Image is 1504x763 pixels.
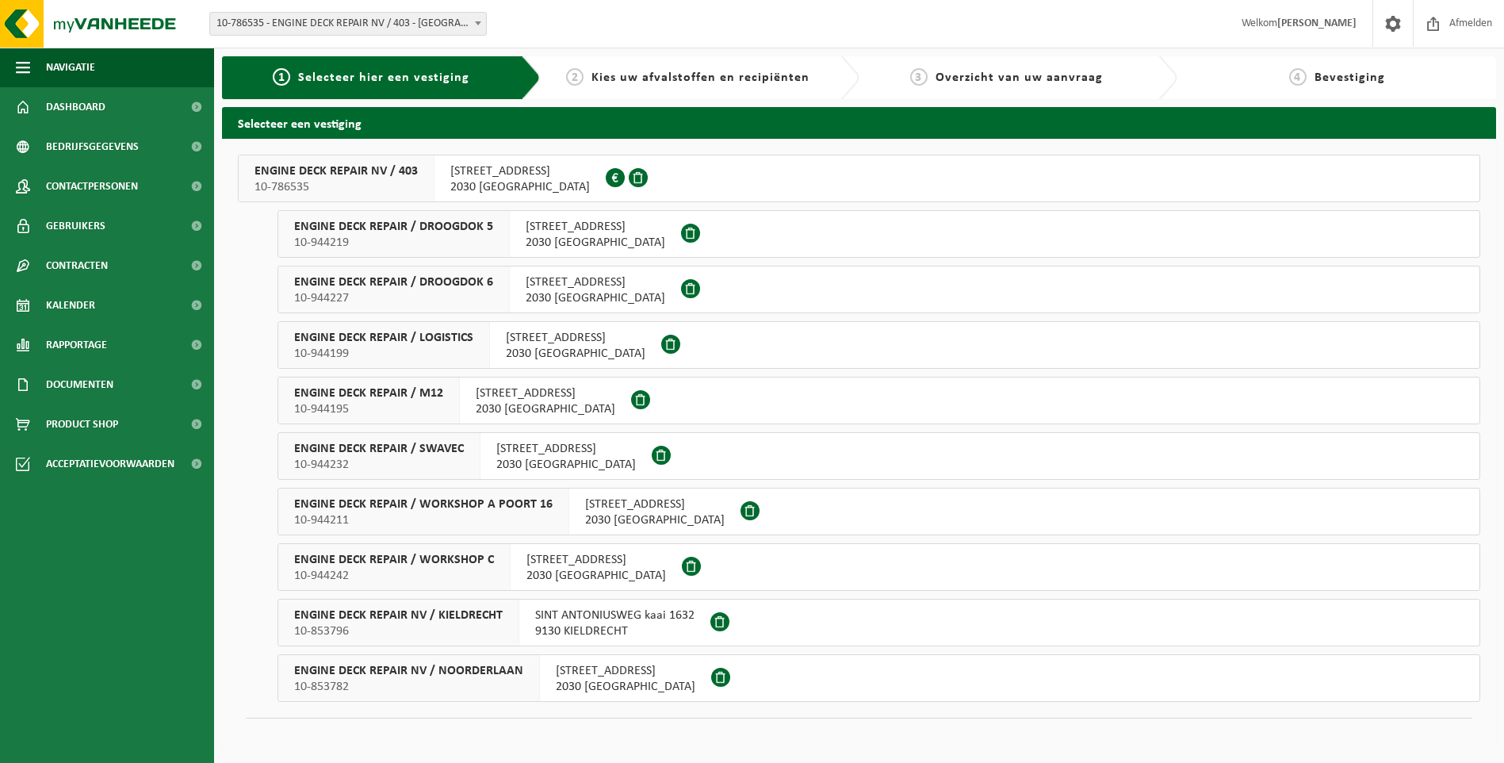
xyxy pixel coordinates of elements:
button: ENGINE DECK REPAIR / WORKSHOP C 10-944242 [STREET_ADDRESS]2030 [GEOGRAPHIC_DATA] [277,543,1480,591]
span: [STREET_ADDRESS] [506,330,645,346]
button: ENGINE DECK REPAIR NV / 403 10-786535 [STREET_ADDRESS]2030 [GEOGRAPHIC_DATA] [238,155,1480,202]
span: Overzicht van uw aanvraag [936,71,1103,84]
span: ENGINE DECK REPAIR / DROOGDOK 6 [294,274,493,290]
button: ENGINE DECK REPAIR / LOGISTICS 10-944199 [STREET_ADDRESS]2030 [GEOGRAPHIC_DATA] [277,321,1480,369]
span: Kalender [46,286,95,325]
span: [STREET_ADDRESS] [526,552,666,568]
span: [STREET_ADDRESS] [526,274,665,290]
span: Bedrijfsgegevens [46,127,139,167]
span: 2030 [GEOGRAPHIC_DATA] [476,401,615,417]
button: ENGINE DECK REPAIR NV / KIELDRECHT 10-853796 SINT ANTONIUSWEG kaai 16329130 KIELDRECHT [277,599,1480,646]
button: ENGINE DECK REPAIR NV / NOORDERLAAN 10-853782 [STREET_ADDRESS]2030 [GEOGRAPHIC_DATA] [277,654,1480,702]
strong: [PERSON_NAME] [1277,17,1357,29]
span: 2030 [GEOGRAPHIC_DATA] [526,568,666,584]
span: ENGINE DECK REPAIR / M12 [294,385,443,401]
span: 10-944195 [294,401,443,417]
span: 2030 [GEOGRAPHIC_DATA] [496,457,636,473]
span: [STREET_ADDRESS] [450,163,590,179]
span: 10-944219 [294,235,493,251]
span: 2030 [GEOGRAPHIC_DATA] [585,512,725,528]
span: ENGINE DECK REPAIR / WORKSHOP A POORT 16 [294,497,553,512]
span: 10-944211 [294,512,553,528]
span: 10-944232 [294,457,464,473]
span: ENGINE DECK REPAIR / LOGISTICS [294,330,473,346]
span: 9130 KIELDRECHT [535,623,695,639]
span: 1 [273,68,290,86]
span: Contactpersonen [46,167,138,206]
span: ENGINE DECK REPAIR NV / KIELDRECHT [294,608,503,623]
span: Contracten [46,246,108,286]
span: ENGINE DECK REPAIR NV / 403 [254,163,418,179]
button: ENGINE DECK REPAIR / M12 10-944195 [STREET_ADDRESS]2030 [GEOGRAPHIC_DATA] [277,377,1480,424]
span: [STREET_ADDRESS] [556,663,695,679]
span: 10-853796 [294,623,503,639]
span: 10-786535 - ENGINE DECK REPAIR NV / 403 - ANTWERPEN [209,12,487,36]
span: 3 [910,68,928,86]
span: [STREET_ADDRESS] [585,497,725,512]
button: ENGINE DECK REPAIR / DROOGDOK 6 10-944227 [STREET_ADDRESS]2030 [GEOGRAPHIC_DATA] [277,266,1480,313]
button: ENGINE DECK REPAIR / DROOGDOK 5 10-944219 [STREET_ADDRESS]2030 [GEOGRAPHIC_DATA] [277,210,1480,258]
span: SINT ANTONIUSWEG kaai 1632 [535,608,695,623]
span: 4 [1289,68,1307,86]
button: ENGINE DECK REPAIR / SWAVEC 10-944232 [STREET_ADDRESS]2030 [GEOGRAPHIC_DATA] [277,432,1480,480]
span: Documenten [46,365,113,405]
span: Navigatie [46,48,95,87]
span: 2030 [GEOGRAPHIC_DATA] [506,346,645,362]
span: 10-944242 [294,568,494,584]
span: ENGINE DECK REPAIR NV / NOORDERLAAN [294,663,523,679]
span: 2030 [GEOGRAPHIC_DATA] [450,179,590,195]
span: [STREET_ADDRESS] [526,219,665,235]
span: Bevestiging [1315,71,1385,84]
span: 10-786535 [254,179,418,195]
span: 2030 [GEOGRAPHIC_DATA] [526,290,665,306]
span: 10-853782 [294,679,523,695]
span: Product Shop [46,405,118,444]
h2: Selecteer een vestiging [222,107,1496,138]
span: Selecteer hier een vestiging [298,71,469,84]
span: 2030 [GEOGRAPHIC_DATA] [556,679,695,695]
span: Rapportage [46,325,107,365]
span: 2030 [GEOGRAPHIC_DATA] [526,235,665,251]
span: 10-786535 - ENGINE DECK REPAIR NV / 403 - ANTWERPEN [210,13,486,35]
span: [STREET_ADDRESS] [496,441,636,457]
span: [STREET_ADDRESS] [476,385,615,401]
span: 10-944199 [294,346,473,362]
span: 2 [566,68,584,86]
span: ENGINE DECK REPAIR / WORKSHOP C [294,552,494,568]
span: Acceptatievoorwaarden [46,444,174,484]
button: ENGINE DECK REPAIR / WORKSHOP A POORT 16 10-944211 [STREET_ADDRESS]2030 [GEOGRAPHIC_DATA] [277,488,1480,535]
span: Kies uw afvalstoffen en recipiënten [591,71,809,84]
span: Gebruikers [46,206,105,246]
span: 10-944227 [294,290,493,306]
span: ENGINE DECK REPAIR / DROOGDOK 5 [294,219,493,235]
span: Dashboard [46,87,105,127]
span: ENGINE DECK REPAIR / SWAVEC [294,441,464,457]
